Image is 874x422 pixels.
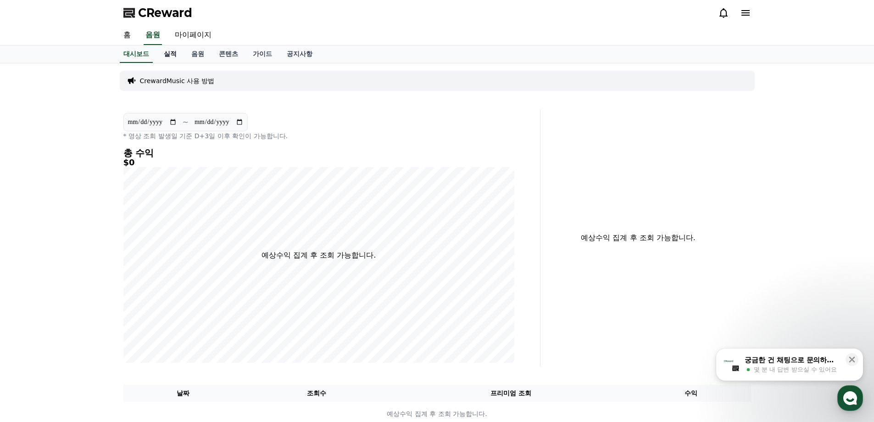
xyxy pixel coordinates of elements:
[212,45,245,63] a: 콘텐츠
[245,45,279,63] a: 가이드
[183,117,189,128] p: ~
[116,26,138,45] a: 홈
[124,409,751,419] p: 예상수익 집계 후 조회 가능합니다.
[123,148,514,158] h4: 총 수익
[138,6,192,20] span: CReward
[120,45,153,63] a: 대시보드
[262,250,376,261] p: 예상수익 집계 후 조회 가능합니다.
[123,385,243,402] th: 날짜
[84,305,95,313] span: 대화
[144,26,162,45] a: 음원
[631,385,751,402] th: 수익
[123,6,192,20] a: CReward
[279,45,320,63] a: 공지사항
[184,45,212,63] a: 음원
[29,305,34,312] span: 홈
[390,385,631,402] th: 프리미엄 조회
[61,291,118,314] a: 대화
[167,26,219,45] a: 마이페이지
[123,158,514,167] h5: $0
[3,291,61,314] a: 홈
[118,291,176,314] a: 설정
[142,305,153,312] span: 설정
[243,385,390,402] th: 조회수
[140,76,215,85] a: CrewardMusic 사용 방법
[123,131,514,141] p: * 영상 조회 발생일 기준 D+3일 이후 확인이 가능합니다.
[156,45,184,63] a: 실적
[548,232,729,243] p: 예상수익 집계 후 조회 가능합니다.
